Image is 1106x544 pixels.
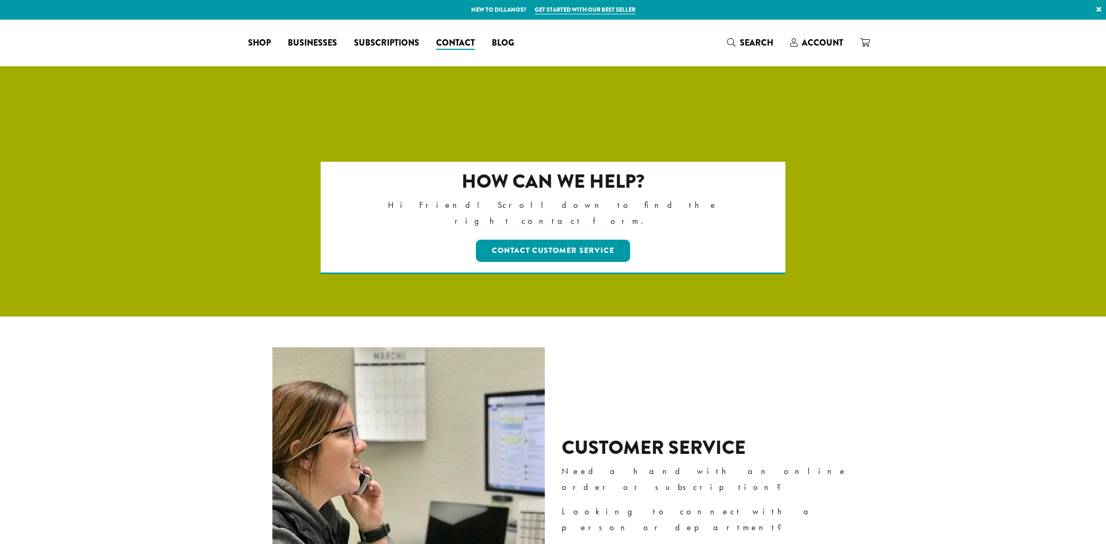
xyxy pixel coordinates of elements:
p: Looking to connect with a person or department? [562,504,863,536]
a: Search [719,34,782,51]
span: Shop [248,37,271,50]
span: Search [740,37,773,49]
a: Get started with our best seller [535,5,635,14]
span: Subscriptions [354,37,419,50]
span: Account [802,37,843,49]
p: Hi Friend! Scroll down to find the right contact form. [366,197,740,229]
span: Contact [436,37,475,50]
h2: Customer Service [562,436,863,459]
a: Shop [240,34,279,51]
span: Blog [492,37,514,50]
p: Need a hand with an online order or subscription? [562,463,863,495]
a: Contact Customer Service [476,240,630,262]
span: Businesses [288,37,337,50]
h2: How can we help? [366,170,740,193]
